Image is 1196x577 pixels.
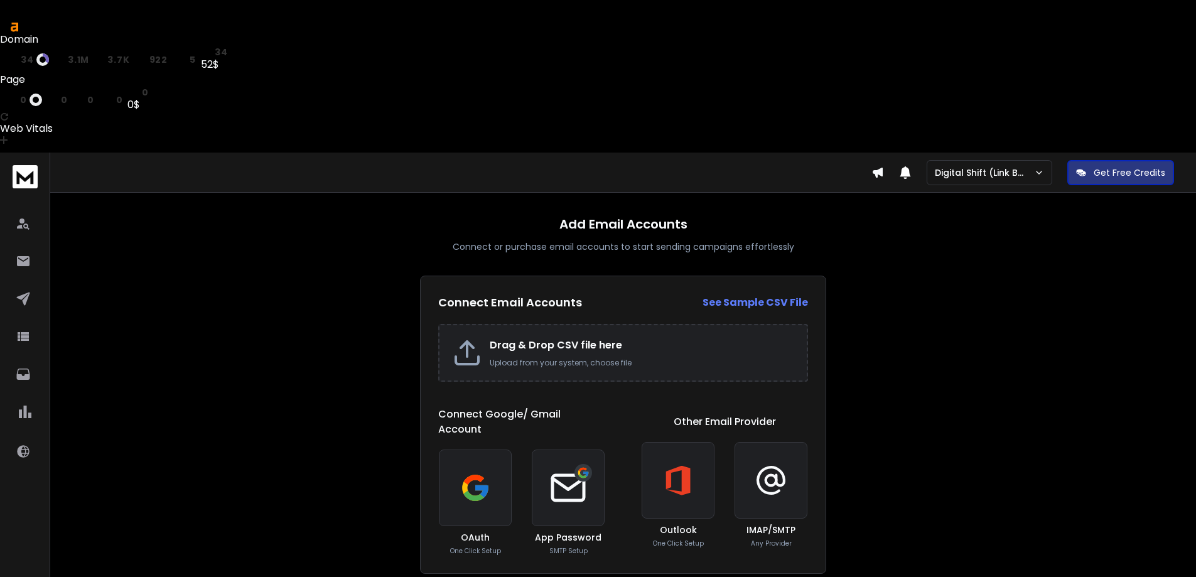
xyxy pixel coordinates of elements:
[116,95,123,105] span: 0
[134,55,146,65] span: rd
[54,55,89,65] a: ar3.1M
[703,295,808,310] a: See Sample CSV File
[190,55,196,65] span: 5
[6,95,18,105] span: ur
[438,294,582,311] h2: Connect Email Accounts
[215,47,227,57] span: 34
[1067,160,1174,185] button: Get Free Credits
[201,57,228,72] div: 52$
[674,414,776,429] h1: Other Email Provider
[149,55,168,65] span: 922
[54,55,65,65] span: ar
[107,55,129,65] span: 3.7K
[72,95,94,105] a: rd0
[13,165,38,188] img: logo
[20,95,27,105] span: 0
[450,546,501,556] p: One Click Setup
[21,55,33,65] span: 34
[490,338,794,353] h2: Drag & Drop CSV file here
[72,95,84,105] span: rd
[559,215,687,233] h1: Add Email Accounts
[549,546,588,556] p: SMTP Setup
[173,55,196,65] a: kw5
[47,95,58,105] span: rp
[653,539,704,548] p: One Click Setup
[127,87,139,97] span: st
[99,95,113,105] span: kw
[660,524,697,536] h3: Outlook
[201,47,212,57] span: st
[201,47,228,57] a: st34
[142,87,149,97] span: 0
[438,407,605,437] h1: Connect Google/ Gmail Account
[746,524,795,536] h3: IMAP/SMTP
[6,94,42,106] a: ur0
[173,55,187,65] span: kw
[99,95,122,105] a: kw0
[6,53,49,66] a: dr34
[134,55,168,65] a: rd922
[1094,166,1165,179] p: Get Free Credits
[87,95,94,105] span: 0
[127,87,148,97] a: st0
[61,95,68,105] span: 0
[68,55,89,65] span: 3.1M
[47,95,67,105] a: rp0
[751,539,792,548] p: Any Provider
[535,531,601,544] h3: App Password
[453,240,794,253] p: Connect or purchase email accounts to start sending campaigns effortlessly
[127,97,148,112] div: 0$
[461,531,490,544] h3: OAuth
[94,55,105,65] span: rp
[6,55,18,65] span: dr
[935,166,1034,179] p: Digital Shift (Link Building)
[94,55,129,65] a: rp3.7K
[490,358,794,368] p: Upload from your system, choose file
